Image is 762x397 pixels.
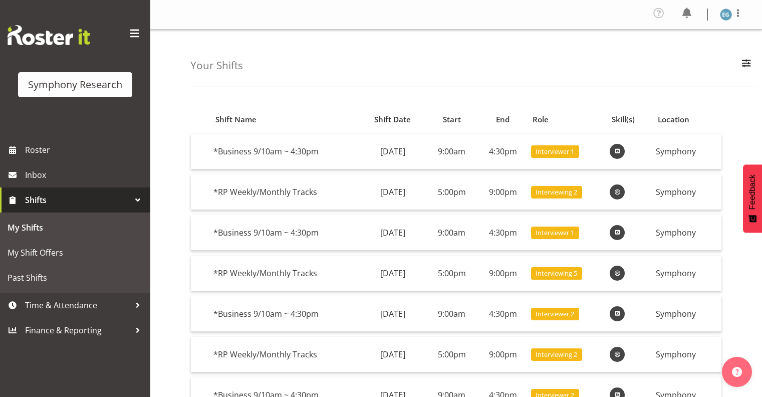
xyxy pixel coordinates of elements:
[361,134,425,169] td: [DATE]
[8,270,143,285] span: Past Shifts
[3,265,148,290] a: Past Shifts
[536,147,574,156] span: Interviewer 1
[479,174,527,210] td: 9:00pm
[215,114,355,125] div: Shift Name
[536,187,577,197] span: Interviewing 2
[25,323,130,338] span: Finance & Reporting
[28,77,122,92] div: Symphony Research
[3,215,148,240] a: My Shifts
[720,9,732,21] img: evelyn-gray1866.jpg
[430,114,473,125] div: Start
[479,215,527,251] td: 4:30pm
[209,337,361,372] td: *RP Weekly/Monthly Tracks
[652,134,721,169] td: Symphony
[425,174,479,210] td: 5:00pm
[732,367,742,377] img: help-xxl-2.png
[536,350,577,359] span: Interviewing 2
[652,215,721,251] td: Symphony
[748,174,757,210] span: Feedback
[209,174,361,210] td: *RP Weekly/Monthly Tracks
[479,337,527,372] td: 9:00pm
[190,60,243,71] h4: Your Shifts
[652,296,721,332] td: Symphony
[25,142,145,157] span: Roster
[652,337,721,372] td: Symphony
[536,309,574,319] span: Interviewer 2
[743,164,762,233] button: Feedback - Show survey
[366,114,419,125] div: Shift Date
[425,215,479,251] td: 9:00am
[612,114,646,125] div: Skill(s)
[8,25,90,45] img: Rosterit website logo
[361,296,425,332] td: [DATE]
[736,55,757,77] button: Filter Employees
[652,174,721,210] td: Symphony
[209,256,361,291] td: *RP Weekly/Monthly Tracks
[209,296,361,332] td: *Business 9/10am ~ 4:30pm
[425,337,479,372] td: 5:00pm
[209,215,361,251] td: *Business 9/10am ~ 4:30pm
[425,256,479,291] td: 5:00pm
[25,192,130,208] span: Shifts
[479,134,527,169] td: 4:30pm
[3,240,148,265] a: My Shift Offers
[25,298,130,313] span: Time & Attendance
[536,228,574,238] span: Interviewer 1
[8,245,143,260] span: My Shift Offers
[25,167,145,182] span: Inbox
[533,114,600,125] div: Role
[425,296,479,332] td: 9:00am
[658,114,716,125] div: Location
[425,134,479,169] td: 9:00am
[536,269,577,278] span: Interviewing 5
[479,296,527,332] td: 4:30pm
[361,174,425,210] td: [DATE]
[361,215,425,251] td: [DATE]
[479,256,527,291] td: 9:00pm
[209,134,361,169] td: *Business 9/10am ~ 4:30pm
[484,114,521,125] div: End
[361,256,425,291] td: [DATE]
[8,220,143,235] span: My Shifts
[652,256,721,291] td: Symphony
[361,337,425,372] td: [DATE]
